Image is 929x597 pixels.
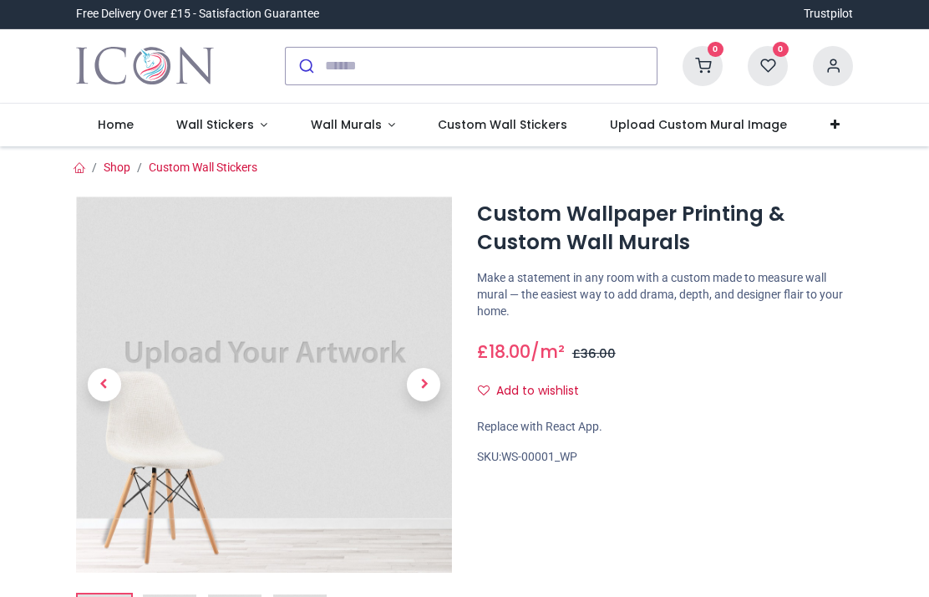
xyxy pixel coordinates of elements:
p: Make a statement in any room with a custom made to measure wall mural — the easiest way to add dr... [477,270,853,319]
a: Next [396,253,453,516]
span: £ [477,339,530,364]
a: Wall Murals [289,104,417,147]
a: Shop [104,161,130,174]
span: Wall Stickers [176,116,254,133]
a: 0 [683,58,723,71]
a: Trustpilot [804,6,853,23]
span: Home [98,116,134,133]
a: Logo of Icon Wall Stickers [76,43,214,89]
span: /m² [530,339,565,364]
div: Free Delivery Over £15 - Satisfaction Guarantee [76,6,319,23]
a: Wall Stickers [155,104,289,147]
a: Custom Wall Stickers [149,161,257,174]
span: £ [572,345,616,362]
sup: 0 [708,42,723,58]
div: SKU: [477,449,853,466]
a: Previous [76,253,133,516]
div: Replace with React App. [477,419,853,436]
span: 36.00 [581,345,616,362]
button: Add to wishlistAdd to wishlist [477,377,593,406]
span: Upload Custom Mural Image [610,116,787,133]
img: Icon Wall Stickers [76,43,214,89]
span: Next [407,368,440,401]
img: Custom Wallpaper Printing & Custom Wall Murals [76,196,452,573]
span: Wall Murals [311,116,382,133]
span: WS-00001_WP [501,450,577,463]
button: Submit [286,48,325,84]
a: 0 [748,58,788,71]
span: Custom Wall Stickers [438,116,567,133]
h1: Custom Wallpaper Printing & Custom Wall Murals [477,200,853,258]
span: Previous [88,368,121,401]
i: Add to wishlist [478,385,490,396]
sup: 0 [773,42,789,58]
span: 18.00 [489,339,530,364]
